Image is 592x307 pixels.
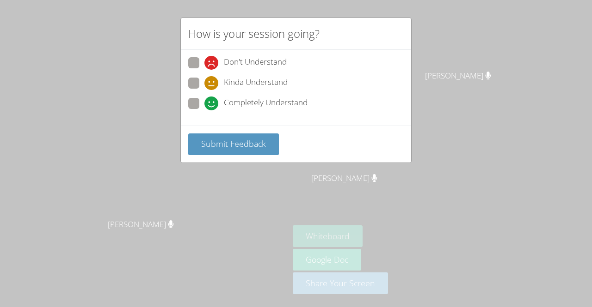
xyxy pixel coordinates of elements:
[201,138,266,149] span: Submit Feedback
[188,133,279,155] button: Submit Feedback
[188,25,320,42] h2: How is your session going?
[224,76,288,90] span: Kinda Understand
[224,56,287,70] span: Don't Understand
[224,96,308,110] span: Completely Understand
